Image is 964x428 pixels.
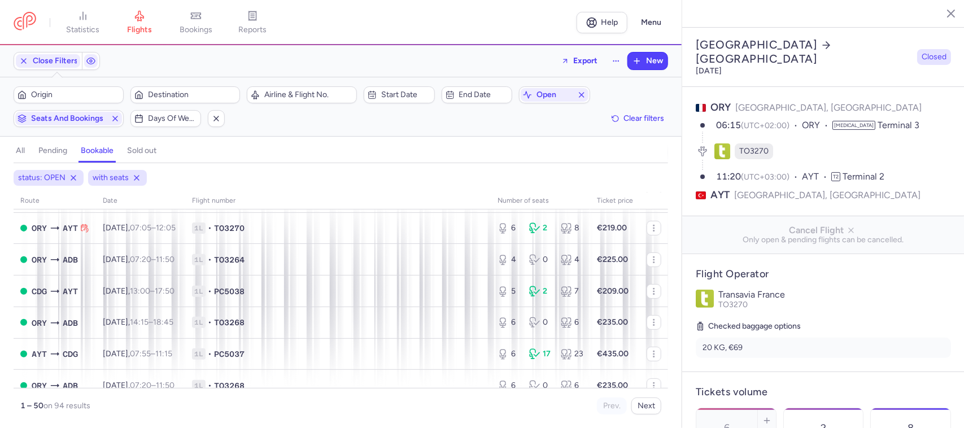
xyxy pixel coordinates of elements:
[381,90,431,99] span: Start date
[714,143,730,159] figure: TO airline logo
[573,56,597,65] span: Export
[55,10,111,35] a: statistics
[691,235,956,244] span: Only open & pending flights can be cancelled.
[710,188,730,202] span: AYT
[63,285,78,298] span: AYT
[155,286,175,296] time: 17:50
[442,86,513,103] button: End date
[130,255,151,264] time: 07:20
[130,110,202,127] button: Days of week
[529,286,552,297] div: 2
[536,90,573,99] span: open
[832,121,875,130] span: [MEDICAL_DATA]
[646,56,663,65] span: New
[156,381,175,390] time: 11:50
[718,290,951,300] p: Transavia France
[529,380,552,391] div: 0
[130,286,150,296] time: 13:00
[130,286,175,296] span: –
[696,268,951,281] h4: Flight Operator
[608,110,668,127] button: Clear filters
[498,222,520,234] div: 6
[597,349,629,359] strong: €435.00
[735,102,922,113] span: [GEOGRAPHIC_DATA], [GEOGRAPHIC_DATA]
[597,223,627,233] strong: €219.00
[103,381,175,390] span: [DATE],
[696,38,913,66] h2: [GEOGRAPHIC_DATA] [GEOGRAPHIC_DATA]
[561,317,583,328] div: 6
[561,254,583,265] div: 4
[710,101,731,113] span: ORY
[192,380,206,391] span: 1L
[81,146,114,156] h4: bookable
[32,254,47,266] span: ORY
[31,114,106,123] span: Seats and bookings
[192,317,206,328] span: 1L
[716,171,741,182] time: 11:20
[498,317,520,328] div: 6
[561,348,583,360] div: 23
[734,188,921,202] span: [GEOGRAPHIC_DATA], [GEOGRAPHIC_DATA]
[185,193,491,209] th: Flight number
[529,254,552,265] div: 0
[264,90,353,99] span: Airline & Flight No.
[192,286,206,297] span: 1L
[32,222,47,234] span: ORY
[153,317,173,327] time: 18:45
[130,317,173,327] span: –
[878,120,919,130] span: Terminal 3
[843,171,884,182] span: Terminal 2
[14,12,36,33] a: CitizenPlane red outlined logo
[208,317,212,328] span: •
[130,381,175,390] span: –
[208,254,212,265] span: •
[130,86,241,103] button: Destination
[20,401,43,410] strong: 1 – 50
[529,348,552,360] div: 17
[32,317,47,329] span: ORY
[739,146,769,157] span: TO3270
[577,12,627,33] a: Help
[802,171,831,184] span: AYT
[111,10,168,35] a: flights
[103,349,172,359] span: [DATE],
[192,254,206,265] span: 1L
[208,286,212,297] span: •
[63,379,78,392] span: ADB
[601,18,618,27] span: Help
[561,380,583,391] div: 6
[63,222,78,234] span: AYT
[696,386,951,399] h4: Tickets volume
[631,398,661,414] button: Next
[155,349,172,359] time: 11:15
[498,254,520,265] div: 4
[192,348,206,360] span: 1L
[590,193,640,209] th: Ticket price
[597,381,628,390] strong: €235.00
[103,286,175,296] span: [DATE],
[696,290,714,308] img: Transavia France logo
[103,317,173,327] span: [DATE],
[180,25,212,35] span: bookings
[561,222,583,234] div: 8
[63,254,78,266] span: ADB
[238,25,267,35] span: reports
[561,286,583,297] div: 7
[214,317,245,328] span: TO3268
[364,86,435,103] button: Start date
[67,25,100,35] span: statistics
[38,146,67,156] h4: pending
[247,86,357,103] button: Airline & Flight No.
[208,348,212,360] span: •
[498,380,520,391] div: 6
[498,286,520,297] div: 5
[554,52,605,70] button: Export
[18,172,66,184] span: status: OPEN
[130,349,151,359] time: 07:55
[634,12,668,33] button: Menu
[33,56,78,65] span: Close Filters
[103,255,175,264] span: [DATE],
[214,380,245,391] span: TO3268
[696,66,722,76] time: [DATE]
[32,348,47,360] span: AYT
